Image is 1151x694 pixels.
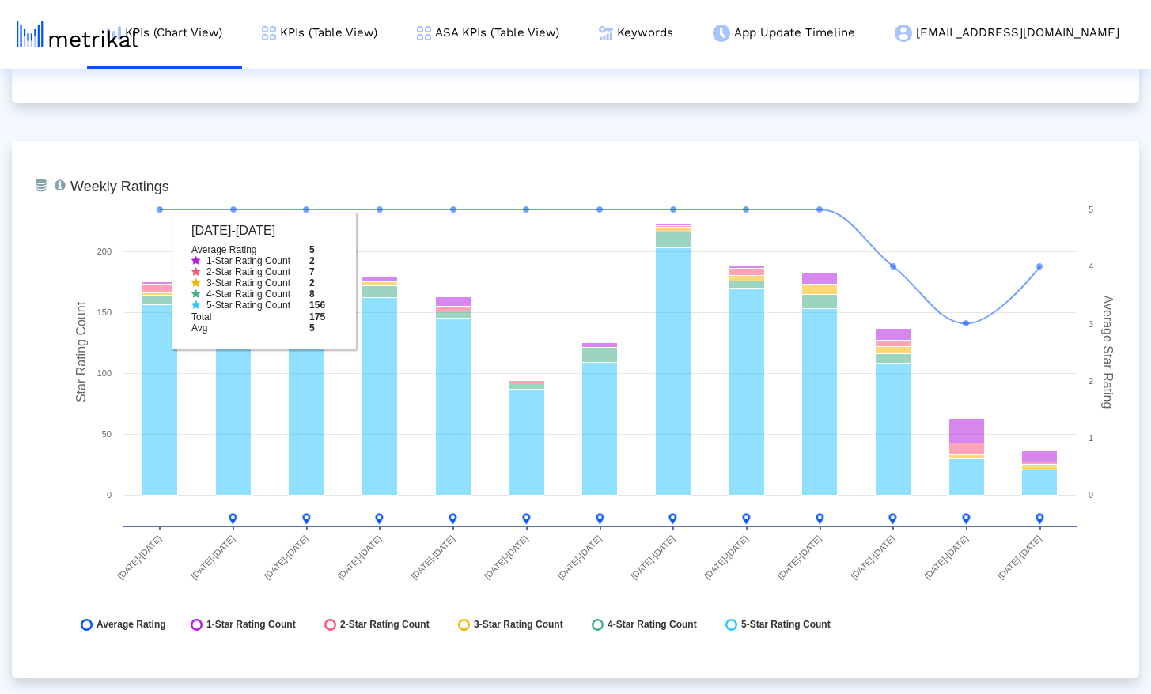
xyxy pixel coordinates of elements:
img: kpi-table-menu-icon.png [262,26,276,40]
img: keywords.png [599,26,613,40]
span: 3-Star Rating Count [474,619,563,631]
text: [DATE]-[DATE] [189,534,237,581]
span: Average Rating [97,619,166,631]
text: 2 [1089,376,1093,386]
text: 100 [97,368,112,378]
text: 150 [97,307,112,317]
text: [DATE]-[DATE] [849,534,896,581]
text: 4 [1089,262,1093,271]
text: 1 [1089,433,1093,443]
span: 5-Star Rating Count [741,619,831,631]
text: [DATE]-[DATE] [776,534,823,581]
text: [DATE]-[DATE] [263,534,310,581]
text: 5 [1089,205,1093,214]
text: [DATE]-[DATE] [996,534,1043,581]
span: 1-Star Rating Count [206,619,296,631]
img: kpi-table-menu-icon.png [417,26,431,40]
text: 0 [1089,490,1093,500]
text: [DATE]-[DATE] [483,534,530,581]
text: 3 [1089,319,1093,329]
text: [DATE]-[DATE] [115,534,163,581]
text: [DATE]-[DATE] [335,534,383,581]
text: [DATE]-[DATE] [702,534,750,581]
img: metrical-logo-light.png [17,21,138,47]
text: 0 [107,490,112,500]
text: 200 [97,247,112,256]
text: [DATE]-[DATE] [922,534,970,581]
text: 50 [102,429,112,439]
tspan: Star Rating Count [74,301,88,402]
tspan: Average Star Rating [1101,296,1115,409]
span: 2-Star Rating Count [340,619,430,631]
text: [DATE]-[DATE] [629,534,676,581]
text: [DATE]-[DATE] [409,534,456,581]
span: 4-Star Rating Count [608,619,697,631]
text: [DATE]-[DATE] [555,534,603,581]
tspan: Weekly Ratings [70,179,169,194]
img: my-account-menu-icon.png [895,25,912,42]
img: app-update-menu-icon.png [713,25,730,42]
